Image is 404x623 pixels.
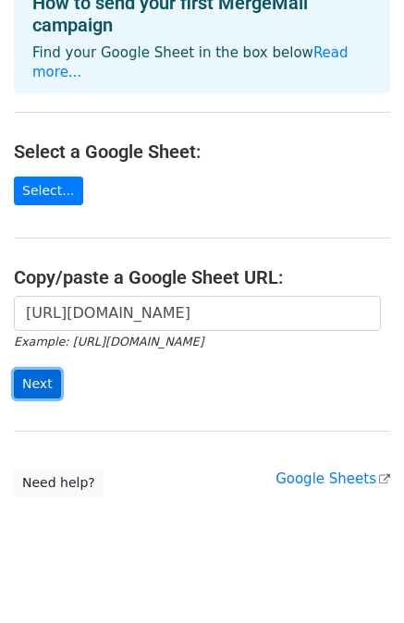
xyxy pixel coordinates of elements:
input: Paste your Google Sheet URL here [14,296,381,331]
iframe: Chat Widget [312,534,404,623]
a: Google Sheets [275,470,390,487]
a: Select... [14,177,83,205]
h4: Copy/paste a Google Sheet URL: [14,266,390,288]
input: Next [14,370,61,398]
a: Read more... [32,44,349,80]
h4: Select a Google Sheet: [14,140,390,163]
p: Find your Google Sheet in the box below [32,43,372,82]
a: Need help? [14,469,104,497]
small: Example: [URL][DOMAIN_NAME] [14,335,203,348]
